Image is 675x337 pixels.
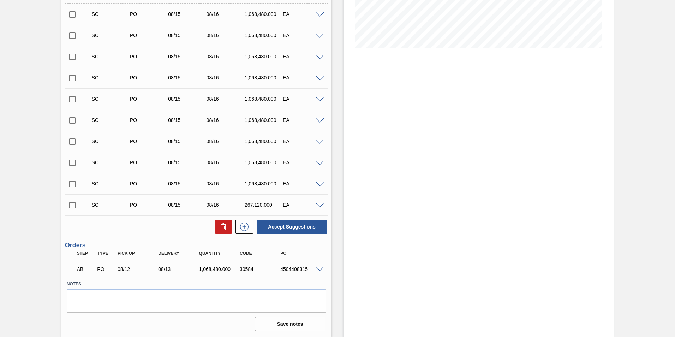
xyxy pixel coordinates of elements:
[77,266,95,272] p: AB
[166,11,209,17] div: 08/15/2025
[255,317,325,331] button: Save notes
[116,266,161,272] div: 08/12/2025
[281,54,324,59] div: EA
[243,181,286,187] div: 1,068,480.000
[281,202,324,208] div: EA
[128,75,171,81] div: Purchase order
[281,117,324,123] div: EA
[65,242,328,249] h3: Orders
[205,11,247,17] div: 08/16/2025
[281,160,324,165] div: EA
[166,32,209,38] div: 08/15/2025
[166,181,209,187] div: 08/15/2025
[156,266,202,272] div: 08/13/2025
[90,181,133,187] div: Suggestion Created
[90,96,133,102] div: Suggestion Created
[95,251,117,256] div: Type
[75,251,96,256] div: Step
[90,202,133,208] div: Suggestion Created
[243,54,286,59] div: 1,068,480.000
[156,251,202,256] div: Delivery
[166,202,209,208] div: 08/15/2025
[90,11,133,17] div: Suggestion Created
[279,251,324,256] div: PO
[128,202,171,208] div: Purchase order
[205,32,247,38] div: 08/16/2025
[205,202,247,208] div: 08/16/2025
[128,32,171,38] div: Purchase order
[243,138,286,144] div: 1,068,480.000
[90,160,133,165] div: Suggestion Created
[166,96,209,102] div: 08/15/2025
[243,11,286,17] div: 1,068,480.000
[95,266,117,272] div: Purchase order
[205,181,247,187] div: 08/16/2025
[197,266,243,272] div: 1,068,480.000
[238,266,283,272] div: 30584
[90,75,133,81] div: Suggestion Created
[67,279,326,289] label: Notes
[253,219,328,235] div: Accept Suggestions
[281,32,324,38] div: EA
[90,32,133,38] div: Suggestion Created
[281,96,324,102] div: EA
[128,138,171,144] div: Purchase order
[166,54,209,59] div: 08/15/2025
[205,54,247,59] div: 08/16/2025
[232,220,253,234] div: New suggestion
[166,75,209,81] div: 08/15/2025
[243,75,286,81] div: 1,068,480.000
[205,96,247,102] div: 08/16/2025
[166,117,209,123] div: 08/15/2025
[128,117,171,123] div: Purchase order
[279,266,324,272] div: 4504408315
[281,181,324,187] div: EA
[116,251,161,256] div: Pick up
[205,160,247,165] div: 08/16/2025
[243,32,286,38] div: 1,068,480.000
[128,160,171,165] div: Purchase order
[90,138,133,144] div: Suggestion Created
[197,251,243,256] div: Quantity
[205,75,247,81] div: 08/16/2025
[243,117,286,123] div: 1,068,480.000
[243,96,286,102] div: 1,068,480.000
[281,138,324,144] div: EA
[166,138,209,144] div: 08/15/2025
[257,220,327,234] button: Accept Suggestions
[238,251,283,256] div: Code
[243,202,286,208] div: 267,120.000
[211,220,232,234] div: Delete Suggestions
[281,75,324,81] div: EA
[205,117,247,123] div: 08/16/2025
[243,160,286,165] div: 1,068,480.000
[128,181,171,187] div: Purchase order
[281,11,324,17] div: EA
[90,54,133,59] div: Suggestion Created
[90,117,133,123] div: Suggestion Created
[128,54,171,59] div: Purchase order
[205,138,247,144] div: 08/16/2025
[166,160,209,165] div: 08/15/2025
[75,261,96,277] div: Awaiting Pick Up
[128,11,171,17] div: Purchase order
[128,96,171,102] div: Purchase order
